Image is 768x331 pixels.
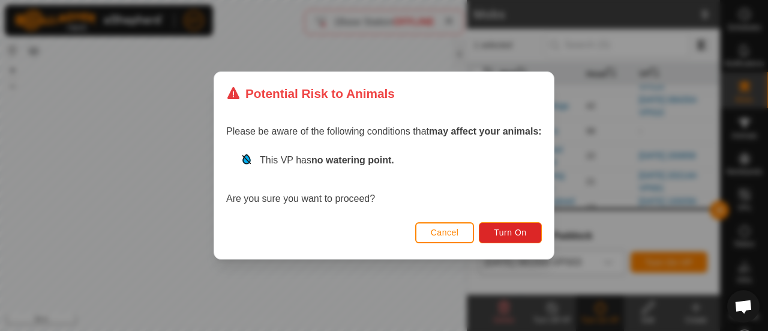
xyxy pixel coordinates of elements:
[226,153,542,206] div: Are you sure you want to proceed?
[260,155,394,165] span: This VP has
[311,155,394,165] strong: no watering point.
[727,290,760,323] div: Open chat
[431,228,459,237] span: Cancel
[415,222,475,243] button: Cancel
[226,84,395,103] div: Potential Risk to Animals
[494,228,527,237] span: Turn On
[479,222,542,243] button: Turn On
[226,126,542,136] span: Please be aware of the following conditions that
[429,126,542,136] strong: may affect your animals:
